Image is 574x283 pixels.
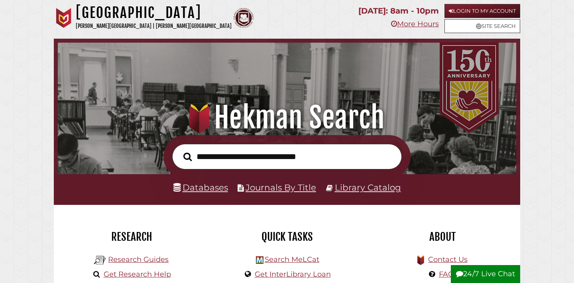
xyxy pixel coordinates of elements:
a: Journals By Title [246,182,316,193]
a: Get InterLibrary Loan [255,270,331,279]
button: Search [179,150,196,163]
a: Research Guides [108,255,169,264]
p: [DATE]: 8am - 10pm [358,4,439,18]
a: Databases [173,182,228,193]
h2: Quick Tasks [215,230,359,244]
h1: Hekman Search [67,100,508,135]
h1: [GEOGRAPHIC_DATA] [76,4,232,22]
a: Get Research Help [104,270,171,279]
i: Search [183,152,192,161]
a: Site Search [444,19,520,33]
p: [PERSON_NAME][GEOGRAPHIC_DATA] | [PERSON_NAME][GEOGRAPHIC_DATA] [76,22,232,31]
a: Search MeLCat [265,255,319,264]
a: Login to My Account [444,4,520,18]
a: FAQs [439,270,458,279]
a: More Hours [391,20,439,28]
a: Contact Us [428,255,468,264]
img: Hekman Library Logo [256,256,263,264]
h2: Research [60,230,203,244]
img: Calvin University [54,8,74,28]
h2: About [371,230,514,244]
img: Hekman Library Logo [94,254,106,266]
a: Library Catalog [335,182,401,193]
img: Calvin Theological Seminary [234,8,254,28]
